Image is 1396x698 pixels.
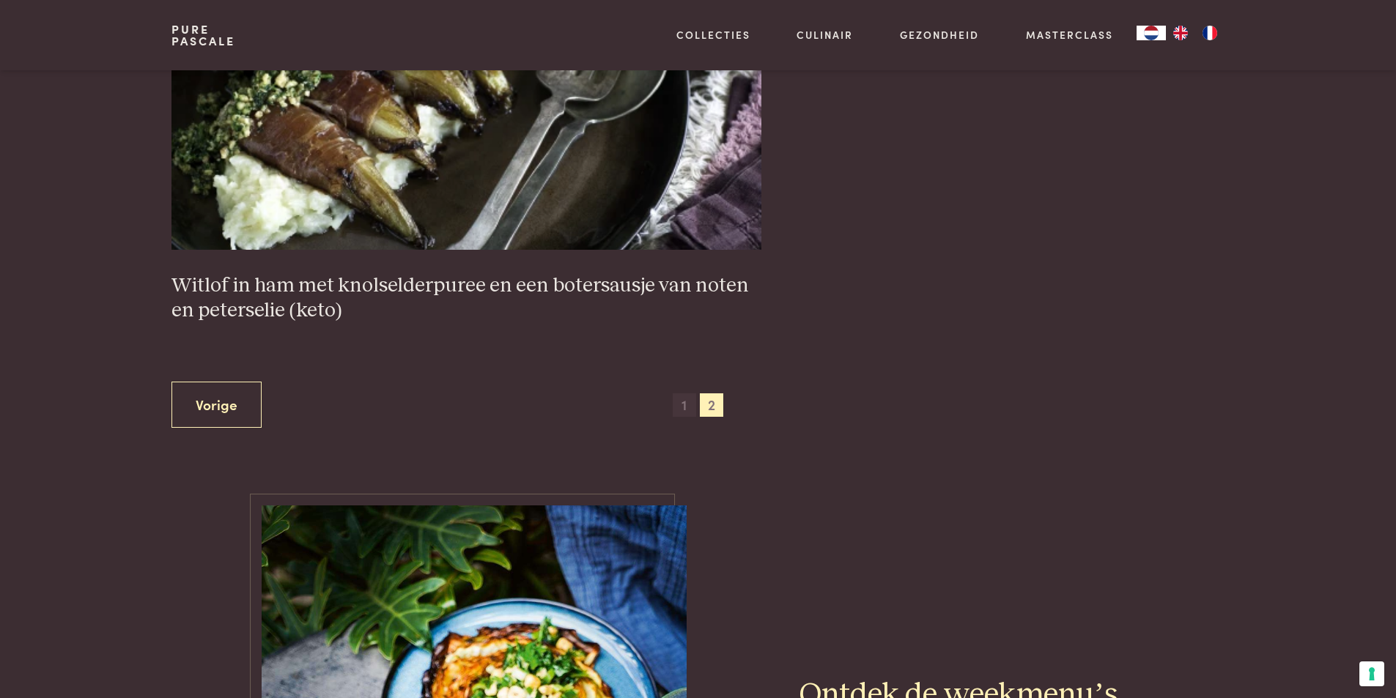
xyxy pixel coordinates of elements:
ul: Language list [1166,26,1225,40]
span: 2 [700,393,723,417]
a: Collecties [676,27,750,42]
span: 1 [673,393,696,417]
a: PurePascale [171,23,235,47]
a: NL [1137,26,1166,40]
div: Language [1137,26,1166,40]
button: Uw voorkeuren voor toestemming voor trackingtechnologieën [1359,661,1384,686]
a: Gezondheid [900,27,979,42]
a: FR [1195,26,1225,40]
h3: Witlof in ham met knolselderpuree en een botersausje van noten en peterselie (keto) [171,273,761,324]
aside: Language selected: Nederlands [1137,26,1225,40]
a: Vorige [171,382,262,428]
a: EN [1166,26,1195,40]
a: Culinair [797,27,853,42]
a: Masterclass [1026,27,1113,42]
